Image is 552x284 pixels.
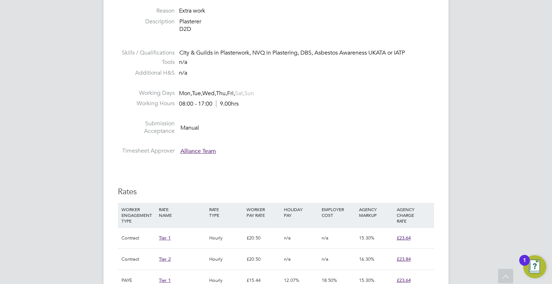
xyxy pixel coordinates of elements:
[284,235,291,241] span: n/a
[180,124,199,131] span: Manual
[397,277,411,283] span: £23.64
[359,235,374,241] span: 15.30%
[118,120,175,135] label: Submission Acceptance
[245,228,282,248] div: £20.50
[523,255,546,278] button: Open Resource Center, 1 new notification
[118,59,175,66] label: Tools
[118,18,175,25] label: Description
[120,228,157,248] div: Contract
[159,277,171,283] span: Tier 1
[523,260,526,270] div: 1
[118,100,175,107] label: Working Hours
[207,203,245,222] div: RATE TYPE
[159,256,171,262] span: Tier 2
[118,7,175,15] label: Reason
[179,100,239,108] div: 08:00 - 17:00
[244,90,254,97] span: Sun
[179,49,434,57] div: CIty & Guilds in Plasterwork, NVQ in Plastering, DBS, Asbestos Awareness UKATA or IATP
[118,49,175,57] label: Skills / Qualifications
[118,69,175,77] label: Additional H&S
[179,59,187,66] span: n/a
[359,277,374,283] span: 15.30%
[322,235,328,241] span: n/a
[179,90,192,97] span: Mon,
[120,203,157,227] div: WORKER ENGAGEMENT TYPE
[395,203,432,227] div: AGENCY CHARGE RATE
[179,69,187,76] span: n/a
[322,256,328,262] span: n/a
[245,249,282,270] div: £20.50
[357,203,395,222] div: AGENCY MARKUP
[179,7,205,14] span: Extra work
[284,256,291,262] span: n/a
[235,90,244,97] span: Sat,
[179,18,434,33] p: Plasterer D2D
[397,256,411,262] span: £23.84
[227,90,235,97] span: Fri,
[202,90,216,97] span: Wed,
[180,148,216,155] span: Alliance Team
[216,100,239,107] span: 9.00hrs
[322,277,337,283] span: 18.50%
[192,90,202,97] span: Tue,
[159,235,171,241] span: Tier 1
[118,89,175,97] label: Working Days
[118,187,434,197] h3: Rates
[207,228,245,248] div: Hourly
[284,277,299,283] span: 12.07%
[207,249,245,270] div: Hourly
[397,235,411,241] span: £23.64
[320,203,357,222] div: EMPLOYER COST
[282,203,319,222] div: HOLIDAY PAY
[120,249,157,270] div: Contract
[157,203,207,222] div: RATE NAME
[359,256,374,262] span: 16.30%
[216,90,227,97] span: Thu,
[118,147,175,155] label: Timesheet Approver
[245,203,282,222] div: WORKER PAY RATE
